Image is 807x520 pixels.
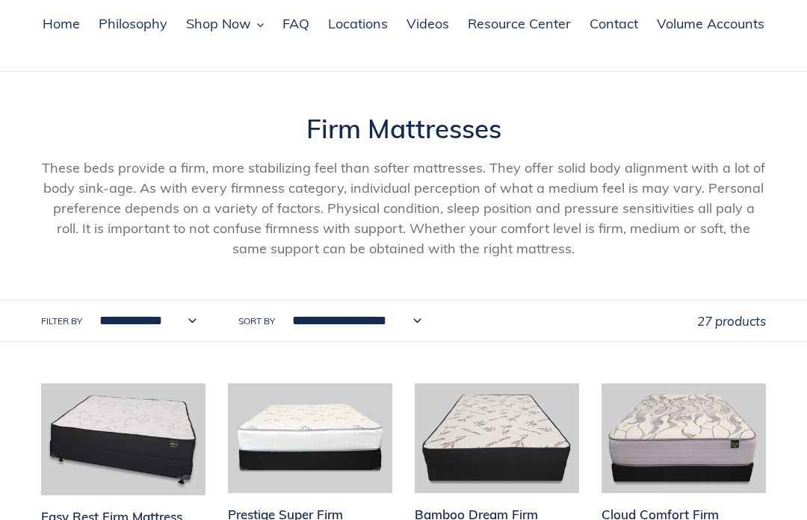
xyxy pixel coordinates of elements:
label: Sort by [238,315,275,328]
span: Resource Center [468,15,571,33]
a: Volume Accounts [649,13,772,36]
span: Volume Accounts [657,15,764,33]
button: Shop Now [179,13,271,36]
a: Philosophy [91,13,175,36]
span: 27 products [697,313,766,329]
span: Shop Now [186,15,251,33]
span: Locations [328,15,388,33]
span: These beds provide a firm, more stabilizing feel than softer mattresses. They offer solid body al... [42,159,765,257]
span: Contact [590,15,638,33]
a: Home [35,13,87,36]
span: Videos [406,15,449,33]
a: FAQ [275,13,317,36]
a: Locations [321,13,395,36]
label: Filter by [41,315,82,328]
span: Home [43,15,80,33]
span: Philosophy [99,15,167,33]
a: Resource Center [460,13,578,36]
a: Videos [399,13,457,36]
span: FAQ [282,15,309,33]
span: Firm Mattresses [306,112,501,145]
a: Contact [582,13,646,36]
